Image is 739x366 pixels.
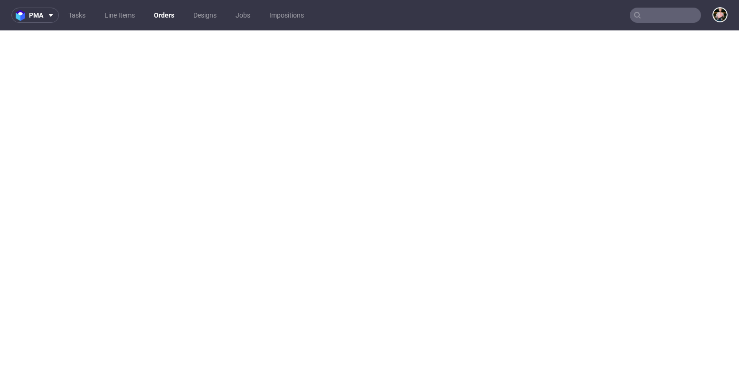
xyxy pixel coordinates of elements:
span: pma [29,12,43,19]
button: pma [11,8,59,23]
img: Marta Tomaszewska [713,8,727,21]
a: Orders [148,8,180,23]
a: Line Items [99,8,141,23]
a: Tasks [63,8,91,23]
a: Impositions [264,8,310,23]
a: Designs [188,8,222,23]
img: logo [16,10,29,21]
a: Jobs [230,8,256,23]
